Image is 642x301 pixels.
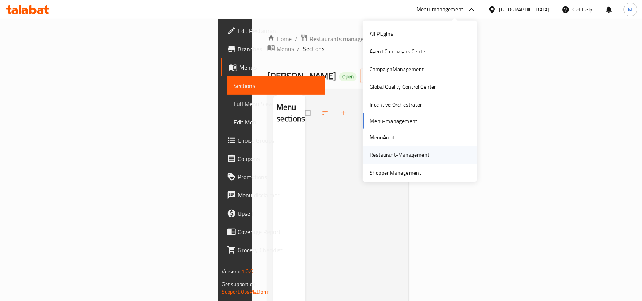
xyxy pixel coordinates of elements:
span: 1.0.0 [242,266,253,276]
a: Choice Groups [221,131,325,150]
a: Branches [221,40,325,58]
div: Global Quality Control Center [370,83,436,91]
span: Upsell [238,209,319,218]
div: CampaignManagement [370,65,424,73]
div: Incentive Orchestrator [370,100,422,108]
span: Choice Groups [238,136,319,145]
span: Sections [234,81,319,90]
span: Restaurants management [310,34,377,43]
div: [GEOGRAPHIC_DATA] [499,5,550,14]
div: Shopper Management [370,169,421,177]
a: Edit Restaurant [221,22,325,40]
span: Version: [222,266,240,276]
a: Sections [227,76,325,95]
div: Restaurant-Management [370,151,429,159]
nav: Menu sections [273,131,306,137]
a: Upsell [221,204,325,223]
span: Edit Restaurant [238,26,319,35]
a: Grocery Checklist [221,241,325,259]
nav: breadcrumb [267,34,409,54]
div: All Plugins [370,30,393,38]
a: Promotions [221,168,325,186]
span: Open [339,73,357,80]
span: Full Menu View [234,99,319,108]
span: Branches [238,45,319,54]
span: Menus [239,63,319,72]
a: Coverage Report [221,223,325,241]
div: Open [339,72,357,81]
div: Agent Campaigns Center [370,47,427,56]
span: Edit Menu [234,118,319,127]
a: Menu disclaimer [221,186,325,204]
a: Menus [221,58,325,76]
span: Get support on: [222,279,257,289]
span: Coupons [238,154,319,163]
span: Coverage Report [238,227,319,236]
div: MenuAudit [370,133,395,142]
span: M [628,5,633,14]
a: Restaurants management [300,34,377,44]
span: Promotions [238,172,319,182]
a: Full Menu View [227,95,325,113]
span: Grocery Checklist [238,245,319,255]
a: Support.OpsPlatform [222,287,270,297]
button: import [360,69,409,83]
a: Edit Menu [227,113,325,131]
button: Add section [335,105,353,121]
div: Menu-management [417,5,464,14]
span: Menu disclaimer [238,191,319,200]
a: Coupons [221,150,325,168]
